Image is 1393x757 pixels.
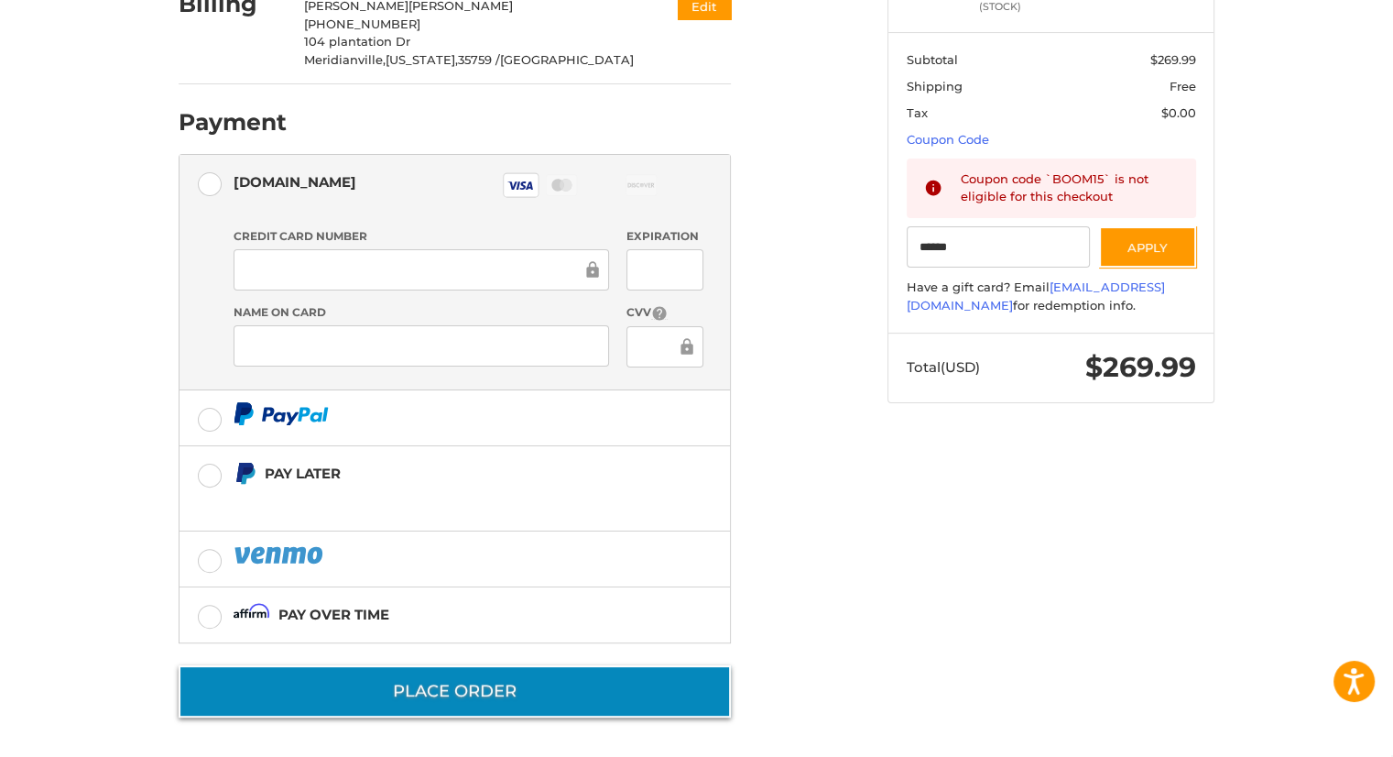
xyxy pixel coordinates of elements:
[907,226,1091,268] input: Gift Certificate or Coupon Code
[626,228,702,245] label: Expiration
[304,52,386,67] span: Meridianville,
[1150,52,1196,67] span: $269.99
[386,52,458,67] span: [US_STATE],
[179,665,731,718] button: Place Order
[626,304,702,322] label: CVV
[1099,226,1196,268] button: Apply
[234,543,327,566] img: PayPal icon
[1170,79,1196,93] span: Free
[304,34,410,49] span: 104 plantation Dr
[907,52,958,67] span: Subtotal
[234,402,329,425] img: PayPal icon
[234,167,356,197] div: [DOMAIN_NAME]
[458,52,500,67] span: 35759 /
[907,280,1165,313] a: [EMAIL_ADDRESS][DOMAIN_NAME]
[234,228,609,245] label: Credit Card Number
[265,458,615,488] div: Pay Later
[961,170,1179,206] div: Coupon code `BOOM15` is not eligible for this checkout
[179,108,287,137] h2: Payment
[907,279,1196,314] div: Have a gift card? Email for redemption info.
[234,462,256,485] img: Pay Later icon
[1085,350,1196,384] span: $269.99
[907,358,980,376] span: Total (USD)
[907,79,963,93] span: Shipping
[278,599,389,630] div: Pay over time
[304,16,420,31] span: [PHONE_NUMBER]
[500,52,634,67] span: [GEOGRAPHIC_DATA]
[1161,105,1196,120] span: $0.00
[234,493,616,509] iframe: PayPal Message 1
[907,132,989,147] a: Coupon Code
[234,304,609,321] label: Name on Card
[907,105,928,120] span: Tax
[234,603,270,626] img: Affirm icon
